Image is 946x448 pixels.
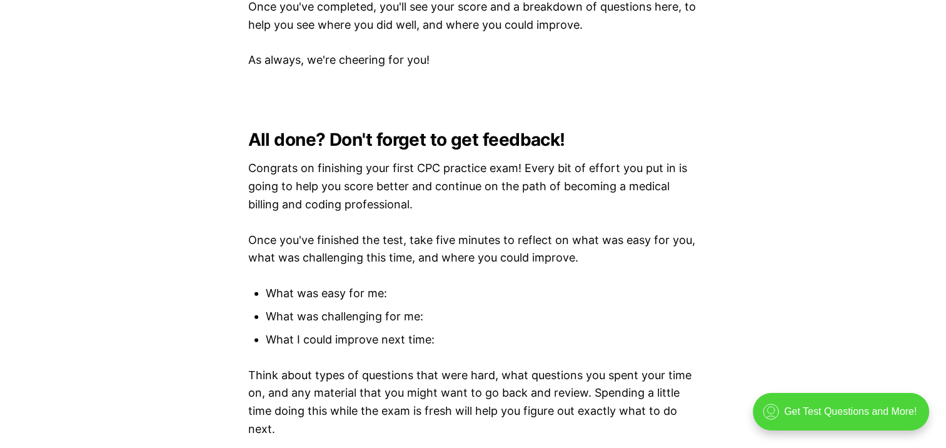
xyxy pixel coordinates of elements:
[248,160,698,213] p: Congrats on finishing your first CPC practice exam! Every bit of effort you put in is going to he...
[248,51,698,69] p: As always, we're cheering for you!
[742,387,946,448] iframe: portal-trigger
[266,285,698,303] li: What was easy for me:
[266,331,698,349] li: What I could improve next time:
[266,308,698,326] li: What was challenging for me:
[248,130,698,150] h2: All done? Don't forget to get feedback!
[248,232,698,268] p: Once you've finished the test, take five minutes to reflect on what was easy for you, what was ch...
[248,367,698,439] p: Think about types of questions that were hard, what questions you spent your time on, and any mat...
